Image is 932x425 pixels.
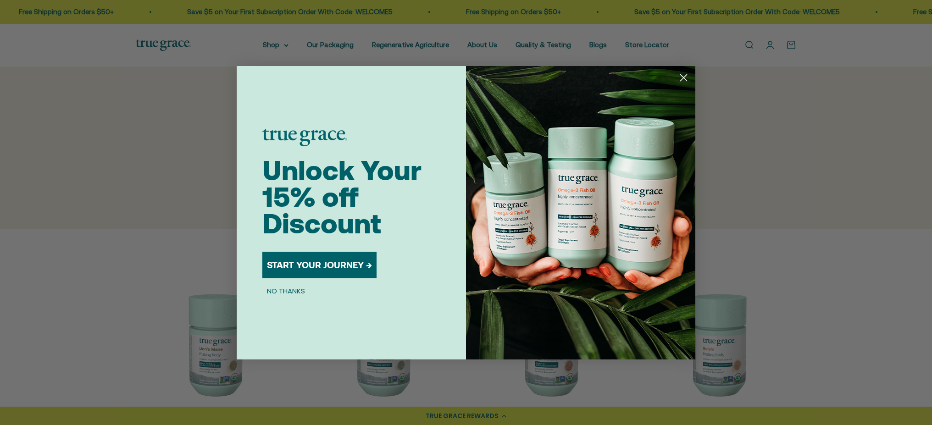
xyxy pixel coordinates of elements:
[676,70,692,86] button: Close dialog
[262,252,377,278] button: START YOUR JOURNEY →
[262,155,422,239] span: Unlock Your 15% off Discount
[262,129,347,146] img: logo placeholder
[466,66,695,359] img: 098727d5-50f8-4f9b-9554-844bb8da1403.jpeg
[262,286,310,297] button: NO THANKS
